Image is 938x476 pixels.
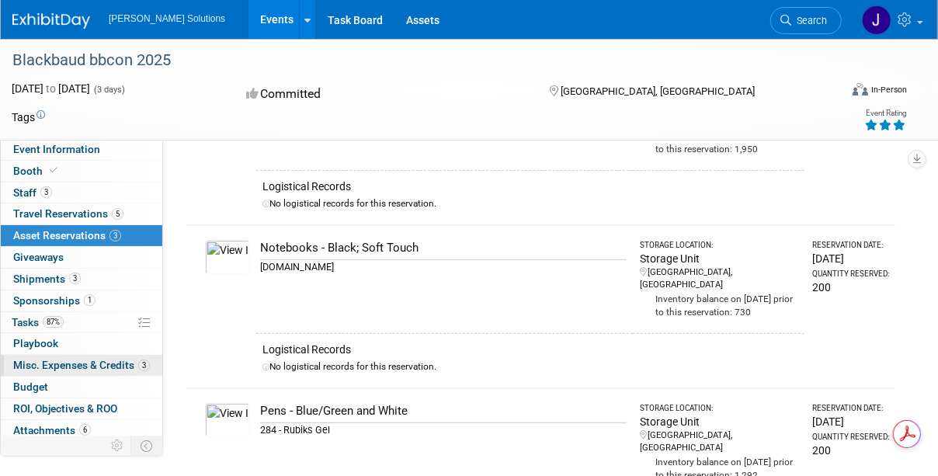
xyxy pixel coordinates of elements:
span: (3 days) [92,85,125,95]
span: Giveaways [13,251,64,263]
div: Event Rating [864,109,906,117]
span: 6 [79,424,91,436]
div: 200 [812,443,889,458]
div: 284 - Rubiks Gel [260,422,627,437]
div: Logistical Records [262,179,798,194]
a: Misc. Expenses & Credits3 [1,355,162,376]
div: Storage Location: [641,240,798,251]
span: Asset Reservations [13,229,121,241]
img: ExhibitDay [12,13,90,29]
img: Jadie Gamble [862,5,891,35]
span: 3 [69,273,81,284]
span: 3 [40,186,52,198]
div: Storage Location: [641,403,798,414]
div: Inventory balance on [DATE] prior to this reservation: 730 [641,291,798,319]
div: Committed [241,81,524,108]
span: Playbook [13,337,58,349]
div: Quantity Reserved: [812,269,889,280]
div: No logistical records for this reservation. [262,360,798,374]
div: Blackbaud bbcon 2025 [7,47,830,75]
a: Budget [1,377,162,398]
span: Search [791,15,827,26]
span: Event Information [13,143,100,155]
div: Quantity Reserved: [812,432,889,443]
span: [DATE] [DATE] [12,82,90,95]
a: ROI, Objectives & ROO [1,398,162,419]
div: [GEOGRAPHIC_DATA], [GEOGRAPHIC_DATA] [641,266,798,291]
span: 3 [138,360,150,371]
span: ROI, Objectives & ROO [13,402,117,415]
a: Booth [1,161,162,182]
span: Booth [13,165,61,177]
div: No logistical records for this reservation. [262,197,798,210]
span: Attachments [13,424,91,436]
td: Personalize Event Tab Strip [104,436,131,456]
a: Search [770,7,842,34]
a: Attachments6 [1,420,162,441]
div: Notebooks - Black; Soft Touch [260,240,627,256]
img: Format-Inperson.png [853,83,868,96]
span: 5 [112,208,123,220]
span: Travel Reservations [13,207,123,220]
div: [DATE] [812,251,889,266]
div: [GEOGRAPHIC_DATA], [GEOGRAPHIC_DATA] [641,429,798,454]
div: [DOMAIN_NAME] [260,259,627,274]
a: Tasks87% [1,312,162,333]
img: View Images [205,403,250,437]
span: 87% [43,316,64,328]
div: Pens - Blue/Green and White [260,403,627,419]
a: Sponsorships1 [1,290,162,311]
span: Misc. Expenses & Credits [13,359,150,371]
td: Toggle Event Tabs [131,436,163,456]
img: View Images [205,240,250,274]
span: 3 [109,230,121,241]
a: Asset Reservations3 [1,225,162,246]
span: Sponsorships [13,294,96,307]
div: Inventory balance on [DATE] prior to this reservation: 1,950 [641,128,798,156]
a: Giveaways [1,247,162,268]
a: Shipments3 [1,269,162,290]
span: Shipments [13,273,81,285]
div: Storage Unit [641,251,798,266]
div: 200 [812,280,889,295]
span: Budget [13,380,48,393]
div: Logistical Records [262,342,798,357]
span: 1 [84,294,96,306]
span: to [43,82,58,95]
a: Event Information [1,139,162,160]
div: Reservation Date: [812,240,889,251]
i: Booth reservation complete [50,166,57,175]
a: Staff3 [1,182,162,203]
div: In-Person [870,84,907,96]
td: Tags [12,109,45,125]
div: Reservation Date: [812,403,889,414]
span: [GEOGRAPHIC_DATA], [GEOGRAPHIC_DATA] [561,85,755,97]
div: Storage Unit [641,414,798,429]
div: [DATE] [812,414,889,429]
a: Playbook [1,333,162,354]
a: Travel Reservations5 [1,203,162,224]
div: Event Format [777,81,907,104]
span: Staff [13,186,52,199]
span: Tasks [12,316,64,328]
span: [PERSON_NAME] Solutions [109,13,225,24]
